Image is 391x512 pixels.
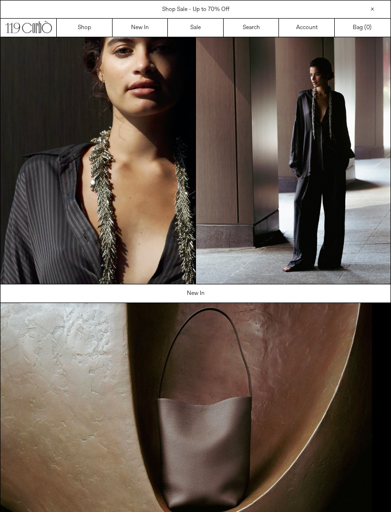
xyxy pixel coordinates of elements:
a: Bag () [335,19,391,37]
a: Account [279,19,335,37]
span: ) [366,23,371,32]
a: New In [113,19,168,37]
video: Your browser does not support the video tag. [0,37,195,284]
a: New In [0,284,391,303]
a: Shop Sale - Up to 70% Off [162,6,229,13]
a: Search [224,19,279,37]
span: 0 [366,24,370,31]
a: Your browser does not support the video tag. [0,279,195,286]
a: Shop [57,19,113,37]
a: Sale [168,19,224,37]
